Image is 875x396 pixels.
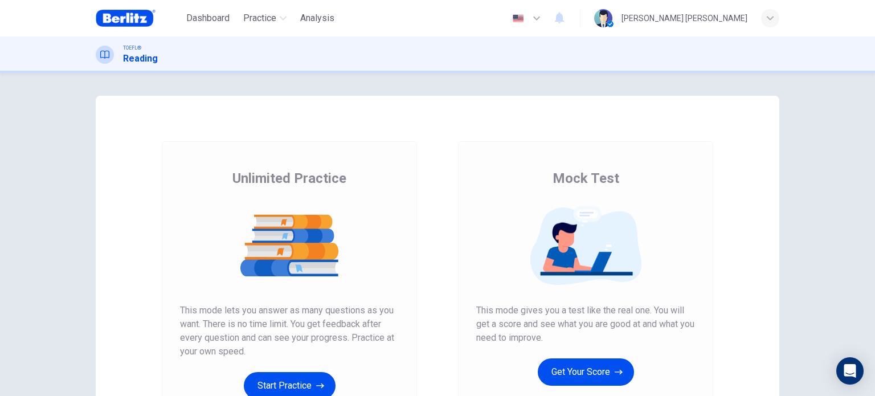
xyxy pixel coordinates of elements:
img: Berlitz Brasil logo [96,7,156,30]
img: Profile picture [594,9,612,27]
h1: Reading [123,52,158,66]
span: Analysis [300,11,334,25]
span: Mock Test [553,169,619,187]
button: Practice [239,8,291,28]
img: en [511,14,525,23]
button: Analysis [296,8,339,28]
span: This mode gives you a test like the real one. You will get a score and see what you are good at a... [476,304,695,345]
span: Dashboard [186,11,230,25]
a: Berlitz Brasil logo [96,7,182,30]
span: Practice [243,11,276,25]
button: Get Your Score [538,358,634,386]
button: Dashboard [182,8,234,28]
span: This mode lets you answer as many questions as you want. There is no time limit. You get feedback... [180,304,399,358]
div: [PERSON_NAME] [PERSON_NAME] [622,11,747,25]
div: Open Intercom Messenger [836,357,864,385]
span: Unlimited Practice [232,169,346,187]
span: TOEFL® [123,44,141,52]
